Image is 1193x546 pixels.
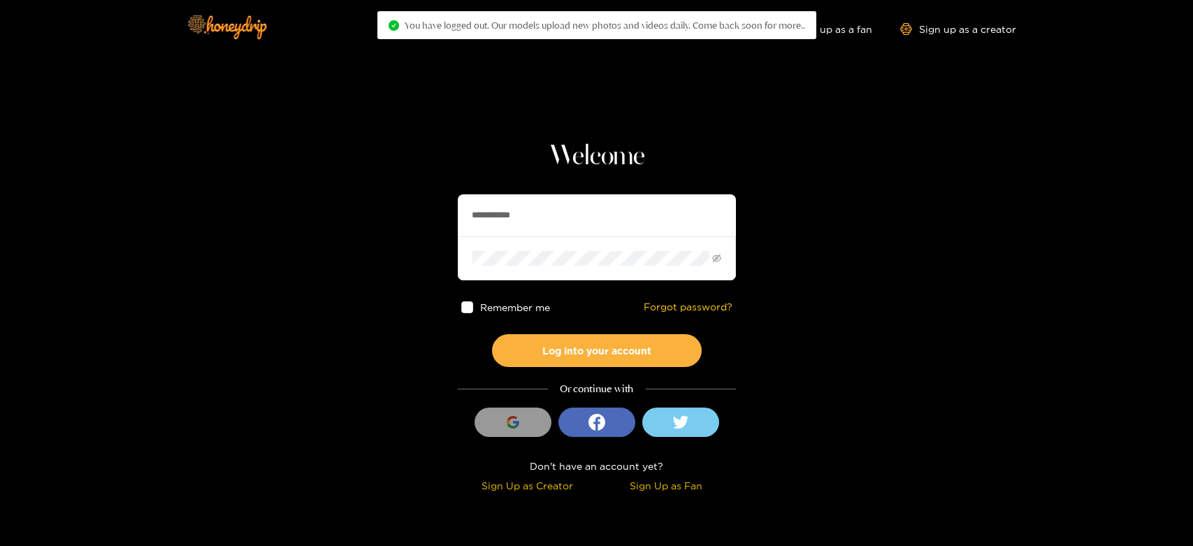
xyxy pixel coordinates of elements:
a: Forgot password? [644,301,732,313]
span: You have logged out. Our models upload new photos and videos daily. Come back soon for more.. [405,20,805,31]
span: eye-invisible [712,254,721,263]
div: Don't have an account yet? [458,458,736,474]
a: Sign up as a fan [776,23,872,35]
a: Sign up as a creator [900,23,1016,35]
div: Or continue with [458,381,736,397]
div: Sign Up as Creator [461,477,593,494]
h1: Welcome [458,140,736,173]
div: Sign Up as Fan [600,477,732,494]
button: Log into your account [492,334,702,367]
span: check-circle [389,20,399,31]
span: Remember me [479,302,549,312]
